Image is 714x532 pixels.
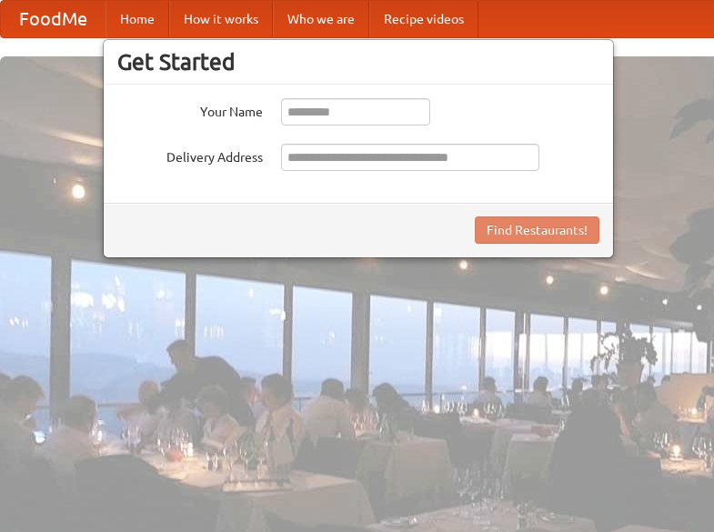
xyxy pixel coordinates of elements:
[117,144,263,166] label: Delivery Address
[1,1,106,37] a: FoodMe
[475,216,599,244] button: Find Restaurants!
[106,1,169,37] a: Home
[117,98,263,121] label: Your Name
[369,1,478,37] a: Recipe videos
[117,48,599,75] h3: Get Started
[273,1,369,37] a: Who we are
[169,1,273,37] a: How it works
